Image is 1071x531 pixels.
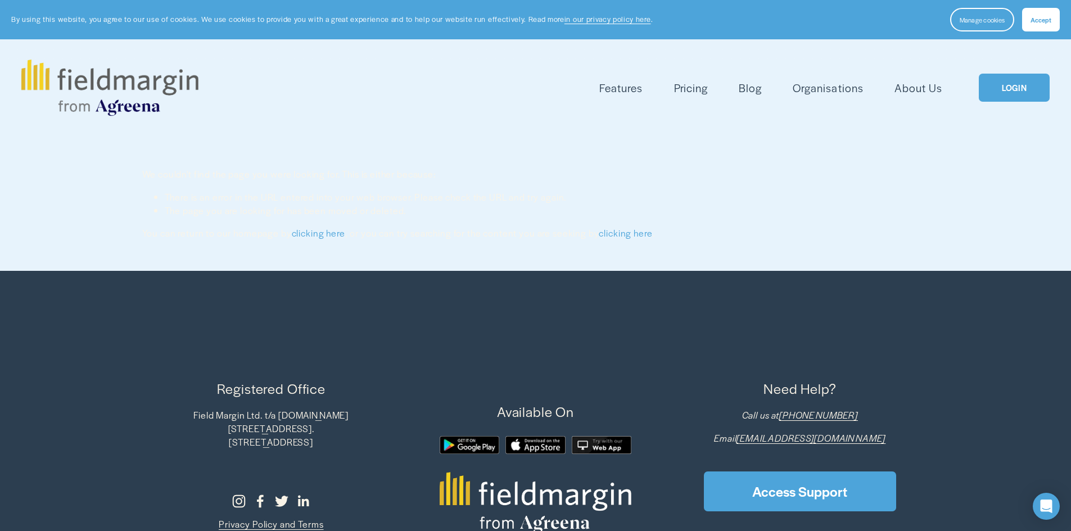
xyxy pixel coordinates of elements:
a: Organisations [793,79,863,97]
a: clicking here [599,226,652,239]
img: fieldmargin.com [21,60,198,116]
a: Blog [739,79,762,97]
a: clicking here [292,226,345,239]
a: [EMAIL_ADDRESS][DOMAIN_NAME] [736,432,885,445]
a: [PHONE_NUMBER] [779,409,858,422]
p: By using this website, you agree to our use of cookies. We use cookies to provide you with a grea... [11,14,653,25]
a: Privacy Policy and Terms [219,518,323,531]
a: About Us [894,79,942,97]
button: Manage cookies [950,8,1014,31]
a: LOGIN [979,74,1050,102]
span: Accept [1031,15,1051,24]
p: You can return to our homepage by , or you can try searching for the content you are seeking by . [142,226,929,240]
a: Access Support [704,471,896,511]
a: folder dropdown [599,79,643,97]
div: Open Intercom Messenger [1033,493,1060,520]
em: Email [714,432,736,444]
button: Accept [1022,8,1060,31]
a: in our privacy policy here [564,14,651,24]
a: Instagram [232,494,246,508]
p: We couldn't find the page you were looking for. This is either because: [142,146,929,181]
a: LinkedIn [296,494,310,508]
a: Facebook [254,494,267,508]
p: Field Margin Ltd. t/a [DOMAIN_NAME] [STREET_ADDRESS]. [STREET_ADDRESS] [142,409,400,448]
li: There is an error in the URL entered into your web browser. Please check the URL and try again. [165,190,929,204]
em: Call us at [742,409,780,421]
li: The page you are looking for has been moved or deleted. [165,204,929,217]
p: Need Help? [671,379,929,399]
p: Registered Office [142,379,400,399]
span: Manage cookies [960,15,1005,24]
p: Available On [406,402,665,422]
span: Features [599,80,643,96]
a: Twitter [275,494,288,508]
a: Pricing [674,79,708,97]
